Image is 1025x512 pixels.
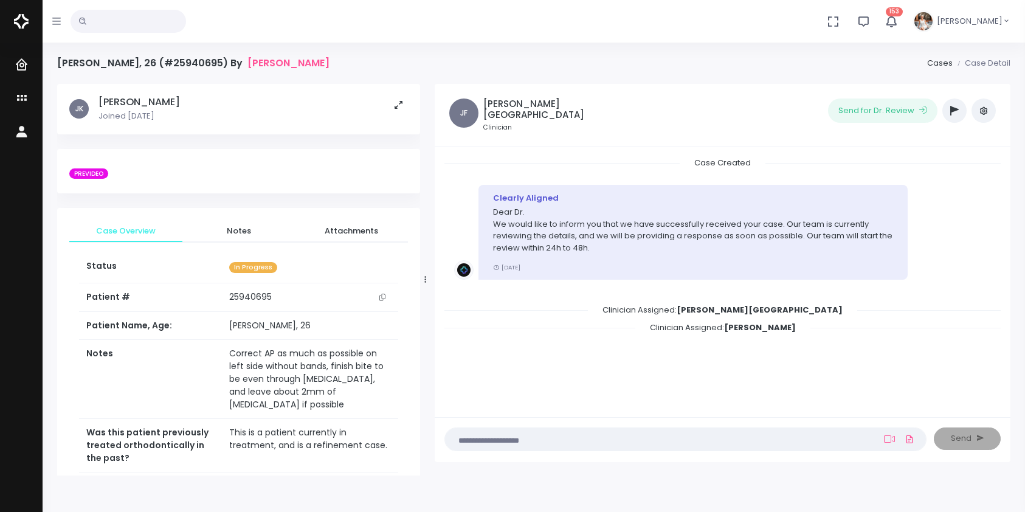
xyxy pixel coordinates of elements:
[14,9,29,34] img: Logo Horizontal
[57,84,420,476] div: scrollable content
[886,7,903,16] span: 153
[902,428,917,450] a: Add Files
[444,157,1001,405] div: scrollable content
[680,153,765,172] span: Case Created
[69,99,89,119] span: JK
[493,263,520,271] small: [DATE]
[222,312,398,340] td: [PERSON_NAME], 26
[79,225,173,237] span: Case Overview
[192,225,286,237] span: Notes
[247,57,330,69] a: [PERSON_NAME]
[79,252,222,283] th: Status
[222,419,398,472] td: This is a patient currently in treatment, and is a refinement case.
[937,15,1003,27] span: [PERSON_NAME]
[927,57,953,69] a: Cases
[483,123,622,133] small: Clinician
[635,318,810,337] span: Clinician Assigned:
[677,304,843,316] b: [PERSON_NAME][GEOGRAPHIC_DATA]
[79,419,222,472] th: Was this patient previously treated orthodontically in the past?
[449,99,478,128] span: JF
[882,434,897,444] a: Add Loom Video
[588,300,857,319] span: Clinician Assigned:
[493,206,893,254] p: Dear Dr. We would like to inform you that we have successfully received your case. Our team is cu...
[98,96,180,108] h5: [PERSON_NAME]
[79,312,222,340] th: Patient Name, Age:
[222,283,398,311] td: 25940695
[57,57,330,69] h4: [PERSON_NAME], 26 (#25940695) By
[79,340,222,419] th: Notes
[79,283,222,312] th: Patient #
[305,225,398,237] span: Attachments
[724,322,796,333] b: [PERSON_NAME]
[69,168,108,179] span: PREVIDEO
[222,340,398,419] td: Correct AP as much as possible on left side without bands, finish bite to be even through [MEDICA...
[483,99,622,120] h5: [PERSON_NAME][GEOGRAPHIC_DATA]
[493,192,893,204] div: Clearly Aligned
[828,99,937,123] button: Send for Dr. Review
[229,262,277,274] span: In Progress
[953,57,1010,69] li: Case Detail
[98,110,180,122] p: Joined [DATE]
[913,10,934,32] img: Header Avatar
